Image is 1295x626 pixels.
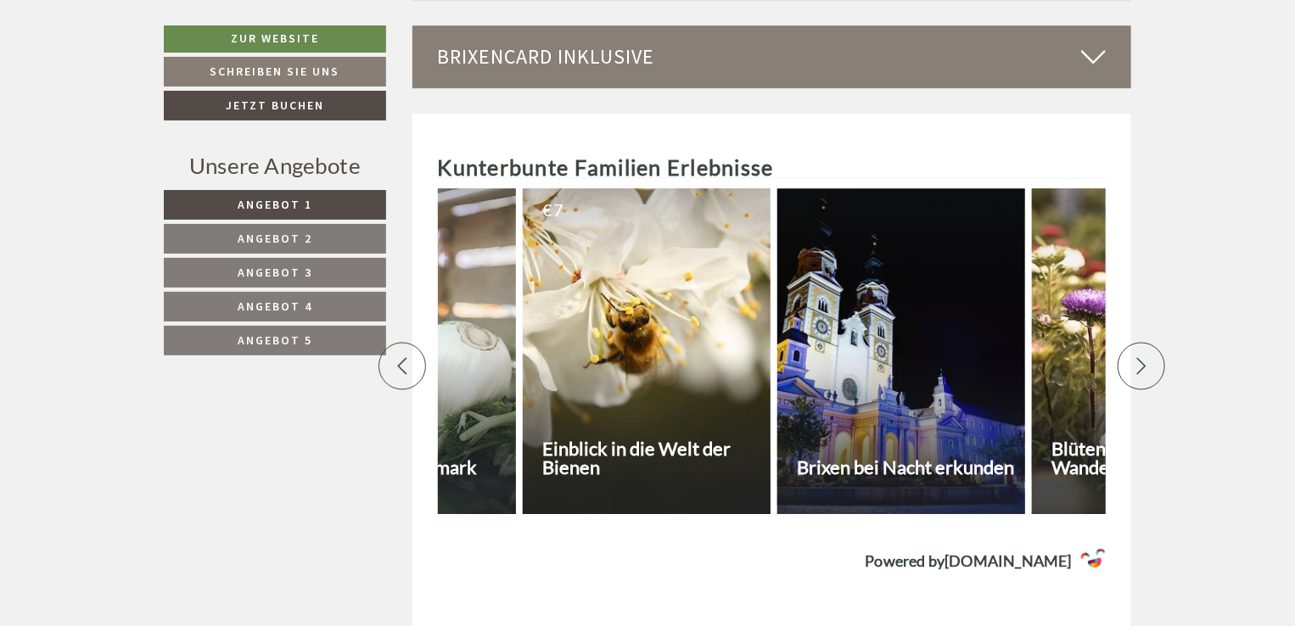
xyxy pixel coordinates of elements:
[438,156,1107,180] h2: Kunterbunte Familien Erlebnisse
[798,458,1020,477] h3: Brixen bei Nacht erkunden
[238,231,312,246] span: Angebot 2
[164,25,386,53] a: Zur Website
[238,265,312,280] span: Angebot 3
[14,47,277,98] div: Guten Tag, wie können wir Ihnen helfen?
[1052,439,1275,477] h3: Blüten-Kräuter Wanderung
[523,188,771,514] a: € 7Einblick in die Welt der Bienen
[26,83,269,95] small: 16:36
[238,333,312,348] span: Angebot 5
[412,25,1132,88] div: BrixenCard inklusive
[543,201,553,218] span: €
[238,299,312,314] span: Angebot 4
[438,548,1107,573] a: Powered by[DOMAIN_NAME]
[164,150,386,182] div: Unsere Angebote
[945,551,1072,570] strong: [DOMAIN_NAME]
[543,201,758,218] div: 7
[1032,188,1280,514] a: Blüten-Kräuter Wanderung
[567,447,669,477] button: Senden
[543,439,765,477] h3: Einblick in die Welt der Bienen
[26,50,269,64] div: [GEOGRAPHIC_DATA]
[777,188,1025,514] a: Brixen bei Nacht erkunden
[164,91,386,120] a: Jetzt buchen
[238,197,312,212] span: Angebot 1
[164,57,386,87] a: Schreiben Sie uns
[303,14,365,42] div: [DATE]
